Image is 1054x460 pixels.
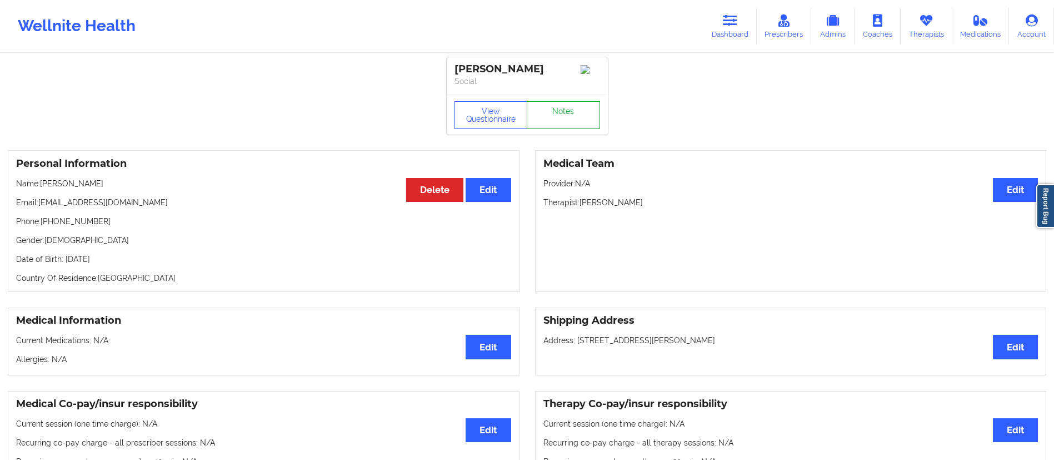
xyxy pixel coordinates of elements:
button: Edit [993,335,1038,359]
p: Allergies: N/A [16,354,511,365]
a: Admins [811,8,855,44]
a: Account [1009,8,1054,44]
h3: Personal Information [16,157,511,170]
a: Report Bug [1036,184,1054,228]
p: Country Of Residence: [GEOGRAPHIC_DATA] [16,273,511,284]
p: Email: [EMAIL_ADDRESS][DOMAIN_NAME] [16,197,511,208]
p: Current session (one time charge): N/A [16,418,511,429]
h3: Medical Team [543,157,1038,170]
h3: Medical Information [16,314,511,327]
a: Prescribers [757,8,812,44]
p: Recurring co-pay charge - all prescriber sessions : N/A [16,437,511,448]
button: Edit [993,418,1038,442]
button: Edit [466,178,511,202]
p: Recurring co-pay charge - all therapy sessions : N/A [543,437,1038,448]
a: Medications [952,8,1010,44]
p: Phone: [PHONE_NUMBER] [16,216,511,227]
div: [PERSON_NAME] [454,63,600,76]
button: View Questionnaire [454,101,528,129]
h3: Shipping Address [543,314,1038,327]
a: Dashboard [703,8,757,44]
p: Current Medications: N/A [16,335,511,346]
p: Name: [PERSON_NAME] [16,178,511,189]
p: Social [454,76,600,87]
p: Date of Birth: [DATE] [16,254,511,265]
p: Gender: [DEMOGRAPHIC_DATA] [16,235,511,246]
p: Address: [STREET_ADDRESS][PERSON_NAME] [543,335,1038,346]
h3: Medical Co-pay/insur responsibility [16,398,511,410]
button: Delete [406,178,463,202]
a: Therapists [901,8,952,44]
button: Edit [466,335,511,359]
button: Edit [466,418,511,442]
h3: Therapy Co-pay/insur responsibility [543,398,1038,410]
img: Image%2Fplaceholer-image.png [581,65,600,74]
p: Therapist: [PERSON_NAME] [543,197,1038,208]
button: Edit [993,178,1038,202]
a: Coaches [855,8,901,44]
a: Notes [527,101,600,129]
p: Current session (one time charge): N/A [543,418,1038,429]
p: Provider: N/A [543,178,1038,189]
